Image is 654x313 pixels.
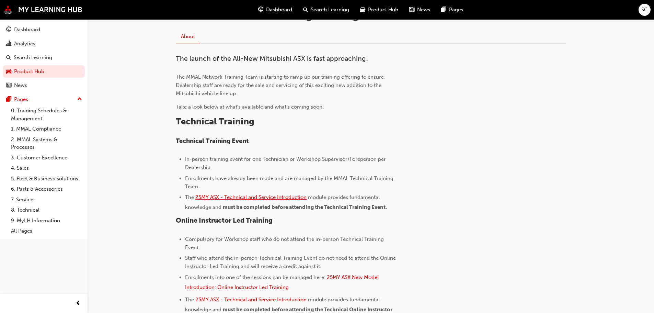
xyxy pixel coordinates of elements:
a: Search Learning [3,51,85,64]
a: 7. Service [8,194,85,205]
span: Enrollments have already been made and are managed by the MMAL Technical Training Team. [185,175,395,190]
a: Product Hub [3,65,85,78]
a: 3. Customer Excellence [8,153,85,163]
span: chart-icon [6,41,11,47]
span: Online Instructor Led Training [176,216,273,224]
a: 6. Parts & Accessories [8,184,85,194]
span: guage-icon [258,5,263,14]
span: Dashboard [266,6,292,14]
a: news-iconNews [404,3,436,17]
span: The launch of the All-New Mitsubishi ASX is fast approaching! [176,55,368,63]
span: pages-icon [6,97,11,103]
span: The MMAL Network Training Team is starting to ramp up our training offering to ensure Dealership ... [176,74,385,97]
div: News [14,81,27,89]
span: Search Learning [311,6,349,14]
a: About [176,30,200,43]
span: Product Hub [368,6,398,14]
span: guage-icon [6,27,11,33]
span: up-icon [77,95,82,104]
span: car-icon [6,69,11,75]
a: News [3,79,85,92]
span: Staff who attend the in-person Technical Training Event do not need to attend the Online Instruct... [185,255,397,269]
span: In-person training event for one Technician or Workshop Supervisor/Foreperson per Dealership. [185,156,387,170]
div: Search Learning [14,54,52,62]
span: Technical Training [176,116,254,127]
span: search-icon [6,55,11,61]
a: pages-iconPages [436,3,469,17]
span: Enrollments into one of the sessions can be managed here: [185,274,325,280]
a: Analytics [3,37,85,50]
button: SC [639,4,651,16]
a: 25MY ASX - Technical and Service Introduction [195,194,307,200]
span: Pages [449,6,463,14]
a: car-iconProduct Hub [355,3,404,17]
div: Pages [14,96,28,103]
a: 2. MMAL Systems & Processes [8,134,85,153]
a: Dashboard [3,23,85,36]
span: pages-icon [441,5,446,14]
a: 9. MyLH Information [8,215,85,226]
span: car-icon [360,5,365,14]
a: 25MY ASX - Technical and Service Introduction [195,297,307,303]
a: 4. Sales [8,163,85,174]
span: The [185,194,194,200]
button: Pages [3,93,85,106]
div: Dashboard [14,26,40,34]
a: 0. Training Schedules & Management [8,105,85,124]
span: Compulsory for Workshop staff who do not attend the in-person Technical Training Event. [185,236,385,250]
a: All Pages [8,226,85,236]
a: 8. Technical [8,205,85,215]
span: The [185,297,194,303]
span: News [417,6,430,14]
a: search-iconSearch Learning [298,3,355,17]
span: prev-icon [76,299,81,308]
span: Technical Training Event [176,137,249,145]
div: Analytics [14,40,35,48]
span: news-icon [409,5,414,14]
span: must be completed before attending the Technical Training Event. [223,204,387,210]
img: mmal [3,5,82,14]
a: 1. MMAL Compliance [8,124,85,134]
span: Take a look below at what's available and what's coming soon: [176,104,324,110]
a: 5. Fleet & Business Solutions [8,174,85,184]
a: guage-iconDashboard [253,3,298,17]
a: 25MY ASX New Model Introduction: Online Instructor Led Training [185,274,380,290]
button: DashboardAnalyticsSearch LearningProduct HubNews [3,22,85,93]
span: news-icon [6,82,11,89]
span: SC [641,6,648,14]
span: search-icon [303,5,308,14]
